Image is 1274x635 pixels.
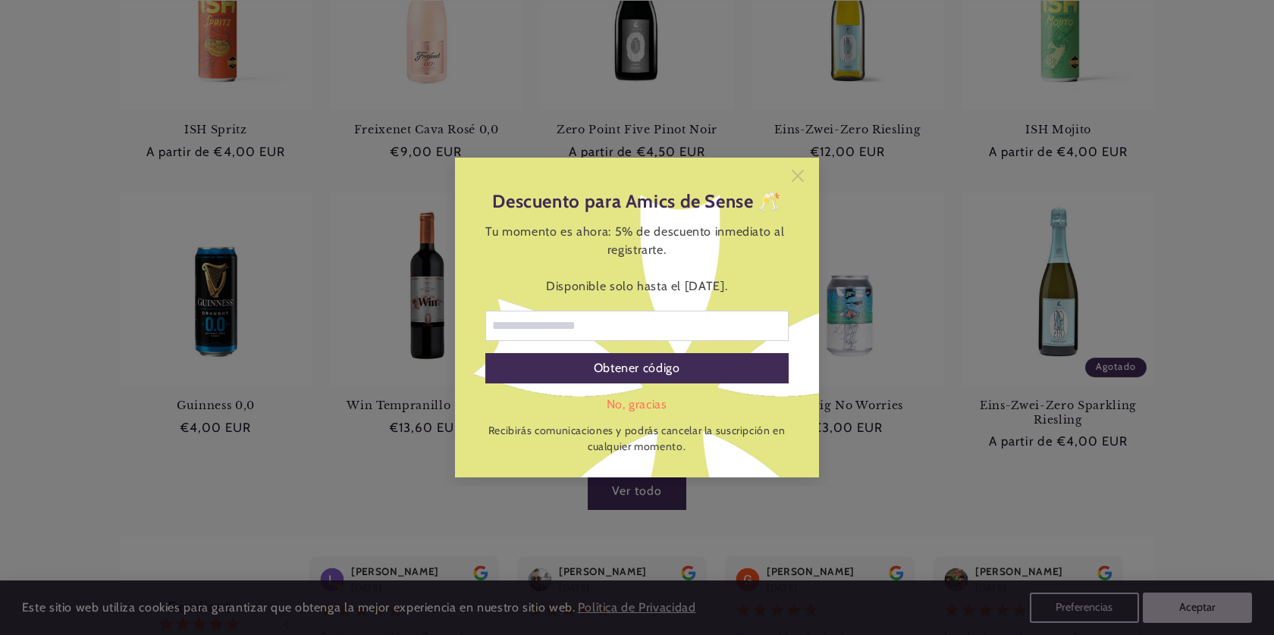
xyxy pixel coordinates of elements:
[485,396,789,414] div: No, gracias
[485,423,789,455] p: Recibirás comunicaciones y podrás cancelar la suscripción en cualquier momento.
[485,188,789,215] header: Descuento para Amics de Sense 🥂
[485,223,789,296] div: Tu momento es ahora: 5% de descuento inmediato al registrarte. Disponible solo hasta el [DATE].
[485,311,789,341] input: Correo electrónico
[485,353,789,383] div: Obtener código
[594,353,680,383] div: Obtener código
